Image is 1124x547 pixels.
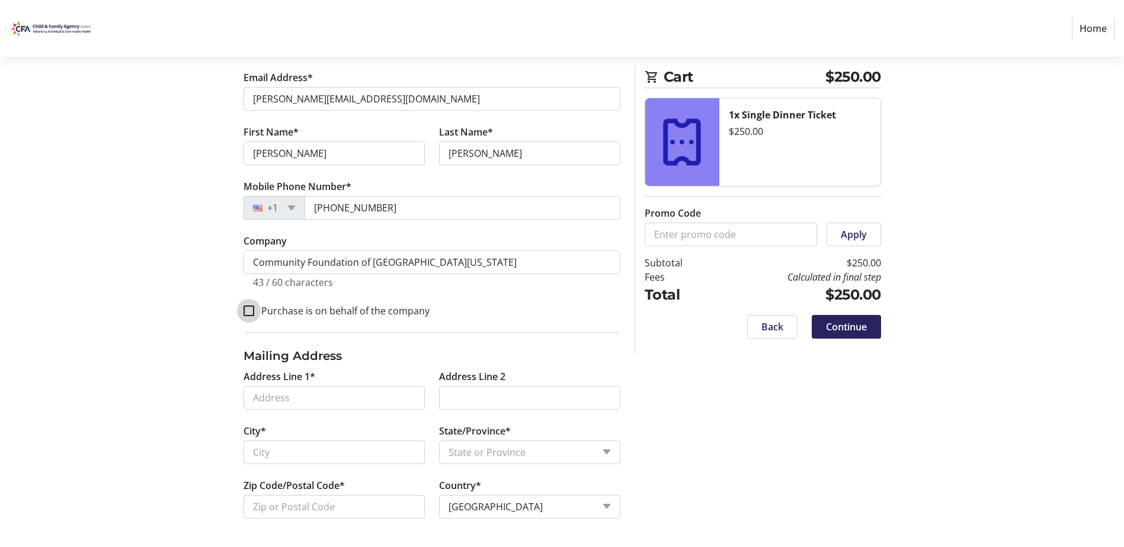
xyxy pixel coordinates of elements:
[244,369,315,384] label: Address Line 1*
[439,125,493,139] label: Last Name*
[244,478,345,493] label: Zip Code/Postal Code*
[1072,17,1115,40] a: Home
[825,66,881,88] span: $250.00
[841,227,867,242] span: Apply
[713,256,881,270] td: $250.00
[244,440,425,464] input: City
[244,424,266,438] label: City*
[645,223,817,246] input: Enter promo code
[713,270,881,284] td: Calculated in final step
[713,284,881,305] td: $250.00
[645,206,701,220] label: Promo Code
[645,270,713,284] td: Fees
[729,108,836,121] strong: 1x Single Dinner Ticket
[747,315,798,339] button: Back
[9,5,94,52] img: Child and Family Agency (CFA)'s Logo
[244,125,299,139] label: First Name*
[244,347,620,365] h3: Mailing Address
[826,320,867,334] span: Continue
[761,320,783,334] span: Back
[244,495,425,519] input: Zip or Postal Code
[244,234,287,248] label: Company
[439,424,511,438] label: State/Province*
[827,223,881,246] button: Apply
[645,256,713,270] td: Subtotal
[812,315,881,339] button: Continue
[244,386,425,410] input: Address
[729,124,871,139] div: $250.00
[439,478,481,493] label: Country*
[439,369,505,384] label: Address Line 2
[244,70,313,85] label: Email Address*
[254,304,430,318] label: Purchase is on behalf of the company
[664,66,826,88] span: Cart
[645,284,713,305] td: Total
[244,179,351,194] label: Mobile Phone Number*
[253,276,333,289] tr-character-limit: 43 / 60 characters
[305,196,620,220] input: (201) 555-0123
